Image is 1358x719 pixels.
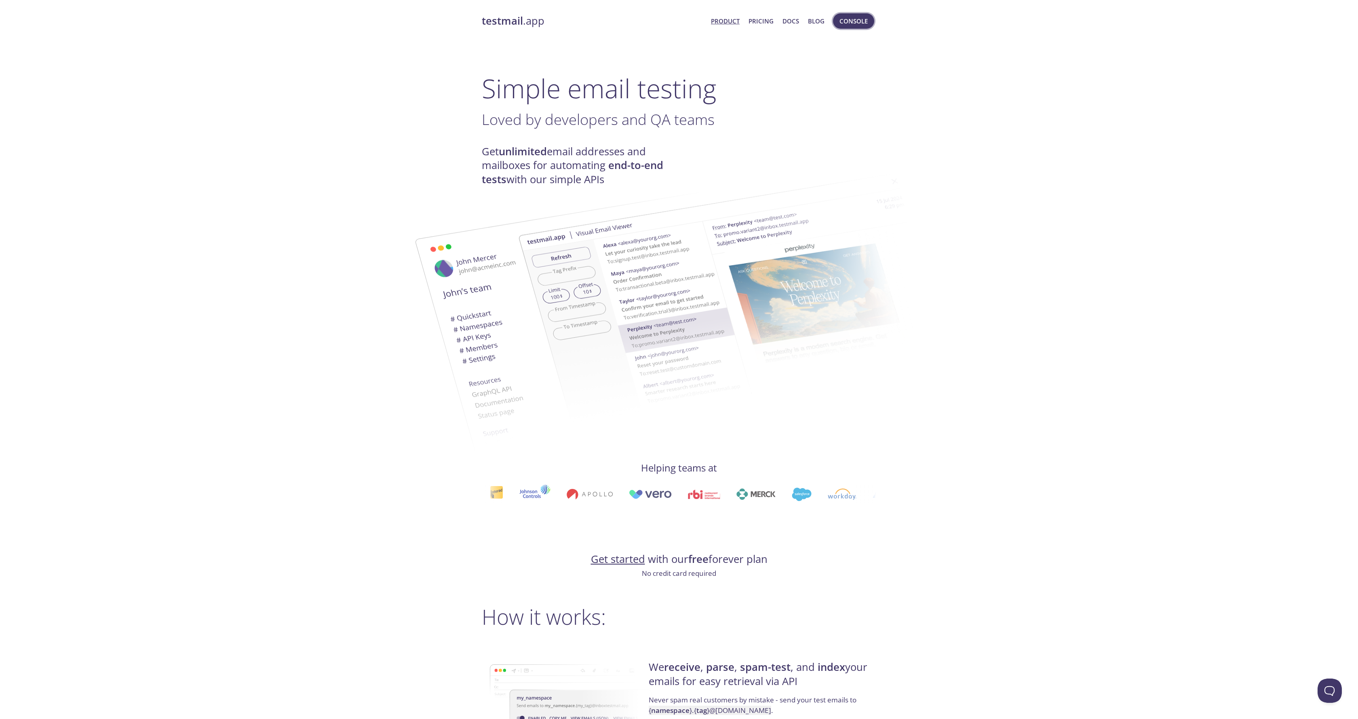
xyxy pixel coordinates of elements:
[833,13,874,29] button: Console
[625,490,668,499] img: vero
[482,73,876,104] h1: Simple email testing
[651,706,690,715] strong: namespace
[749,16,774,26] a: Pricing
[563,488,609,500] img: apollo
[782,16,799,26] a: Docs
[482,145,679,186] h4: Get email addresses and mailboxes for automating with our simple APIs
[482,461,876,474] h4: Helping teams at
[733,488,772,500] img: merck
[482,14,704,28] a: testmail.app
[482,552,876,566] h4: with our forever plan
[839,16,868,26] span: Console
[1318,679,1342,703] iframe: Help Scout Beacon - Open
[482,109,715,129] span: Loved by developers and QA teams
[482,14,523,28] strong: testmail
[711,16,740,26] a: Product
[808,16,824,26] a: Blog
[649,660,874,695] h4: We , , , and your emails for easy retrieval via API
[482,605,876,629] h2: How it works:
[482,568,876,579] p: No credit card required
[824,488,853,500] img: workday
[649,706,771,715] code: { } . { } @[DOMAIN_NAME]
[516,484,547,504] img: johnsoncontrols
[482,158,663,186] strong: end-to-end tests
[499,144,547,159] strong: unlimited
[385,187,821,461] img: testmail-email-viewer
[688,552,709,566] strong: free
[818,660,845,674] strong: index
[696,706,707,715] strong: tag
[591,552,645,566] a: Get started
[518,161,955,435] img: testmail-email-viewer
[664,660,700,674] strong: receive
[740,660,791,674] strong: spam-test
[684,490,717,499] img: rbi
[706,660,734,674] strong: parse
[789,488,808,501] img: salesforce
